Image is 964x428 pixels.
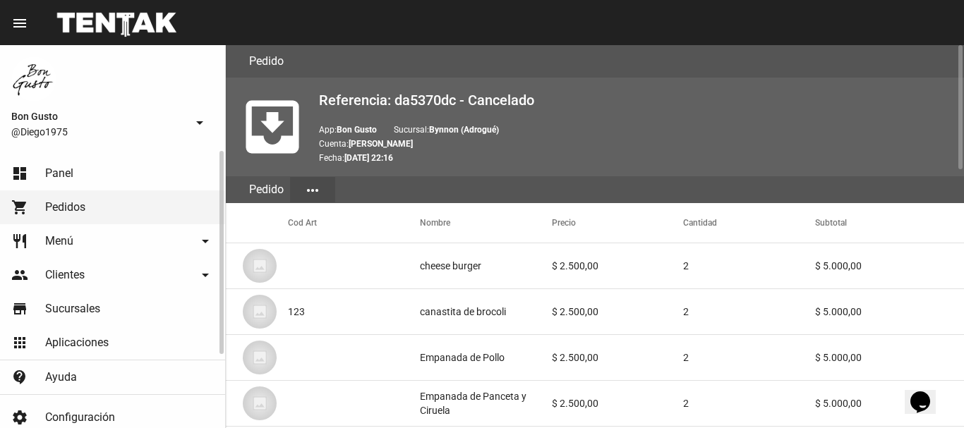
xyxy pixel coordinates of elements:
mat-cell: 2 [683,335,815,380]
mat-icon: more_horiz [304,182,321,199]
span: @Diego1975 [11,125,186,139]
mat-cell: 2 [683,289,815,334]
p: Fecha: [319,151,953,165]
mat-cell: 123 [288,289,420,334]
img: 8570adf9-ca52-4367-b116-ae09c64cf26e.jpg [11,56,56,102]
p: Cuenta: [319,137,953,151]
b: Bynnon (Adrogué) [429,125,499,135]
mat-icon: menu [11,15,28,32]
mat-cell: $ 2.500,00 [552,243,684,288]
button: Elegir sección [290,177,335,202]
b: [PERSON_NAME] [349,139,413,149]
mat-icon: apps [11,334,28,351]
mat-cell: $ 5.000,00 [815,335,964,380]
mat-header-cell: Subtotal [815,203,964,243]
div: Pedido [243,176,290,203]
mat-cell: $ 5.000,00 [815,289,964,334]
mat-cell: $ 2.500,00 [552,289,684,334]
div: Empanada de Pollo [420,350,505,365]
mat-header-cell: Precio [552,203,684,243]
mat-icon: shopping_cart [11,199,28,216]
mat-header-cell: Cod Art [288,203,420,243]
mat-cell: $ 2.500,00 [552,335,684,380]
span: Clientes [45,268,85,282]
div: cheese burger [420,259,481,273]
mat-cell: $ 2.500,00 [552,381,684,426]
mat-cell: $ 5.000,00 [815,381,964,426]
b: Bon Gusto [337,125,377,135]
mat-cell: $ 5.000,00 [815,243,964,288]
img: 07c47add-75b0-4ce5-9aba-194f44787723.jpg [243,341,277,374]
img: 07c47add-75b0-4ce5-9aba-194f44787723.jpg [243,295,277,329]
div: Empanada de Panceta y Ciruela [420,389,552,417]
mat-icon: arrow_drop_down [197,267,214,283]
span: Configuración [45,410,115,424]
mat-cell: 2 [683,243,815,288]
span: Aplicaciones [45,336,109,350]
iframe: chat widget [905,372,950,414]
h2: Referencia: da5370dc - Cancelado [319,89,953,111]
mat-icon: restaurant [11,233,28,250]
mat-icon: settings [11,409,28,426]
mat-icon: store [11,300,28,317]
mat-header-cell: Cantidad [683,203,815,243]
img: 07c47add-75b0-4ce5-9aba-194f44787723.jpg [243,386,277,420]
img: 07c47add-75b0-4ce5-9aba-194f44787723.jpg [243,249,277,283]
span: Pedidos [45,200,85,214]
mat-icon: arrow_drop_down [191,114,208,131]
mat-header-cell: Nombre [420,203,552,243]
span: Bon Gusto [11,108,186,125]
p: App: Sucursal: [319,123,953,137]
b: [DATE] 22:16 [344,153,393,163]
span: Ayuda [45,370,77,384]
mat-cell: 2 [683,381,815,426]
mat-icon: arrow_drop_down [197,233,214,250]
span: Panel [45,166,73,181]
div: canastita de brocoli [420,305,506,319]
mat-icon: contact_support [11,369,28,386]
mat-icon: move_to_inbox [237,92,308,162]
span: Sucursales [45,302,100,316]
span: Menú [45,234,73,248]
mat-icon: dashboard [11,165,28,182]
h3: Pedido [249,51,284,71]
mat-icon: people [11,267,28,283]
